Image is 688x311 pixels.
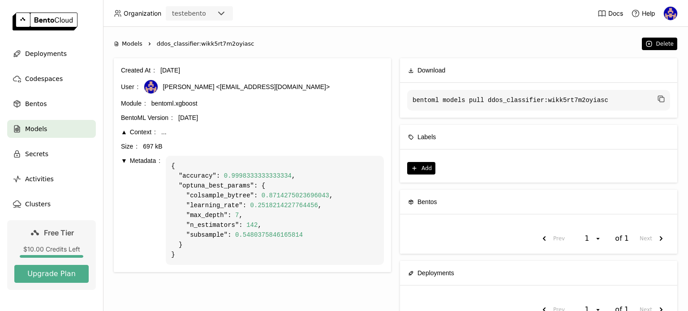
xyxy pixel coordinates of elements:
[235,212,239,219] span: 7
[407,162,435,175] button: Add
[179,172,216,179] span: "accuracy"
[417,268,454,278] span: Deployments
[151,98,384,108] div: bentoml.xgboost
[254,192,258,199] span: :
[146,40,153,47] svg: Right
[228,231,231,239] span: :
[14,245,89,253] div: $10.00 Credits Left
[7,45,96,63] a: Deployments
[411,165,418,172] svg: Plus
[14,265,89,283] button: Upgrade Plan
[598,9,623,18] a: Docs
[178,113,384,123] div: [DATE]
[594,235,602,242] svg: open
[407,90,670,111] code: bentoml models pull ddos_classifier:wikk5rt7m2oyiasc
[25,174,54,184] span: Activities
[631,9,655,18] div: Help
[171,251,175,258] span: }
[329,192,333,199] span: ,
[417,65,445,75] span: Download
[186,222,239,229] span: "n_estimators"
[163,82,330,92] span: [PERSON_NAME] <[EMAIL_ADDRESS][DOMAIN_NAME]>
[186,202,243,209] span: "learning_rate"
[642,38,677,50] button: Delete
[224,172,292,179] span: 0.9998333333333334
[262,182,265,189] span: {
[239,212,242,219] span: ,
[171,162,175,170] span: {
[25,124,47,134] span: Models
[160,67,180,74] span: [DATE]
[122,39,142,48] span: Models
[179,241,182,248] span: }
[235,231,303,239] span: 0.5480375846165814
[642,9,655,17] span: Help
[186,192,254,199] span: "colsample_bytree"
[144,80,158,94] img: sidney santos
[292,172,295,179] span: ,
[656,40,674,47] div: Delete
[25,199,51,209] span: Clusters
[228,212,231,219] span: :
[608,9,623,17] span: Docs
[172,9,206,18] div: testebento
[121,65,155,75] div: Created At
[44,228,74,237] span: Free Tier
[13,13,77,30] img: logo
[25,48,67,59] span: Deployments
[216,172,220,179] span: :
[121,113,173,123] div: BentoML Version
[25,98,47,109] span: Bentos
[417,197,437,207] span: Bentos
[157,39,254,48] span: ddos_classifier:wikk5rt7m2oyiasc
[179,182,254,189] span: "optuna_best_params"
[121,127,156,137] div: Context
[7,195,96,213] a: Clusters
[7,145,96,163] a: Secrets
[143,141,384,151] div: 697 kB
[582,234,594,243] div: 1
[417,132,436,142] span: Labels
[250,202,318,209] span: 0.2518214227764456
[254,182,258,189] span: :
[615,234,629,243] span: of 1
[258,222,261,229] span: ,
[7,70,96,88] a: Codespaces
[318,202,322,209] span: ,
[664,7,677,20] img: sidney santos
[239,222,242,229] span: :
[161,127,384,137] div: ...
[636,230,670,247] button: next page. current page 1 of 1
[243,202,246,209] span: :
[121,98,146,108] div: Module
[114,39,637,48] nav: Breadcrumbs navigation
[186,231,228,239] span: "subsample"
[246,222,258,229] span: 142
[114,39,142,48] div: Models
[186,212,228,219] span: "max_depth"
[121,82,138,92] div: User
[121,156,160,166] div: Metadata
[262,192,329,199] span: 0.8714275023696043
[7,95,96,113] a: Bentos
[121,141,138,151] div: Size
[7,170,96,188] a: Activities
[7,220,96,290] a: Free Tier$10.00 Credits LeftUpgrade Plan
[124,9,161,17] span: Organization
[25,73,63,84] span: Codespaces
[25,149,48,159] span: Secrets
[535,230,568,247] button: previous page. current page 1 of 1
[7,120,96,138] a: Models
[207,9,208,18] input: Selected testebento.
